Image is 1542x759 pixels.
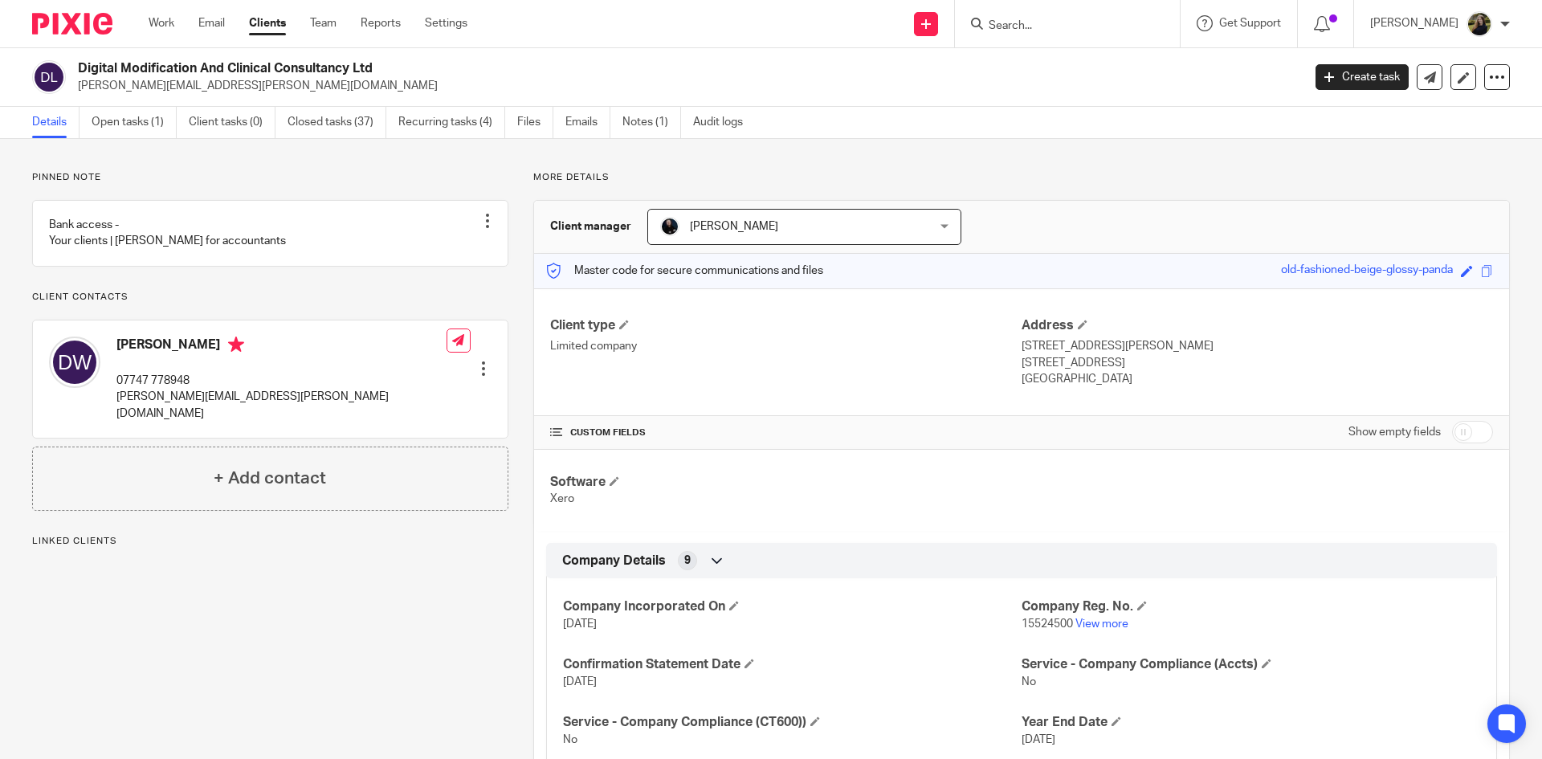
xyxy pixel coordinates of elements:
p: [PERSON_NAME] [1370,15,1458,31]
img: svg%3E [49,337,100,388]
a: Reports [361,15,401,31]
a: View more [1075,618,1128,630]
p: Limited company [550,338,1022,354]
img: Headshots%20accounting4everything_Poppy%20Jakes%20Photography-2203.jpg [660,217,679,236]
span: No [563,734,577,745]
p: [PERSON_NAME][EMAIL_ADDRESS][PERSON_NAME][DOMAIN_NAME] [116,389,447,422]
a: Open tasks (1) [92,107,177,138]
img: svg%3E [32,60,66,94]
div: old-fashioned-beige-glossy-panda [1281,262,1453,280]
a: Notes (1) [622,107,681,138]
span: Xero [550,493,574,504]
img: Pixie [32,13,112,35]
h4: + Add contact [214,466,326,491]
p: Linked clients [32,535,508,548]
a: Create task [1316,64,1409,90]
input: Search [987,19,1132,34]
a: Work [149,15,174,31]
a: Details [32,107,80,138]
h4: Software [550,474,1022,491]
span: [DATE] [563,676,597,688]
a: Settings [425,15,467,31]
a: Clients [249,15,286,31]
p: [PERSON_NAME][EMAIL_ADDRESS][PERSON_NAME][DOMAIN_NAME] [78,78,1291,94]
a: Closed tasks (37) [288,107,386,138]
h4: Company Reg. No. [1022,598,1480,615]
p: Pinned note [32,171,508,184]
a: Client tasks (0) [189,107,275,138]
a: Emails [565,107,610,138]
h4: Address [1022,317,1493,334]
label: Show empty fields [1348,424,1441,440]
a: Email [198,15,225,31]
p: [STREET_ADDRESS][PERSON_NAME] [1022,338,1493,354]
span: 9 [684,553,691,569]
h4: Client type [550,317,1022,334]
h4: Service - Company Compliance (Accts) [1022,656,1480,673]
span: Company Details [562,553,666,569]
span: No [1022,676,1036,688]
img: ACCOUNTING4EVERYTHING-13.jpg [1467,11,1492,37]
p: Master code for secure communications and files [546,263,823,279]
a: Recurring tasks (4) [398,107,505,138]
a: Audit logs [693,107,755,138]
h2: Digital Modification And Clinical Consultancy Ltd [78,60,1049,77]
a: Team [310,15,337,31]
h4: CUSTOM FIELDS [550,426,1022,439]
h4: Year End Date [1022,714,1480,731]
h4: Service - Company Compliance (CT600)) [563,714,1022,731]
p: More details [533,171,1510,184]
p: [GEOGRAPHIC_DATA] [1022,371,1493,387]
p: [STREET_ADDRESS] [1022,355,1493,371]
span: [DATE] [563,618,597,630]
h4: [PERSON_NAME] [116,337,447,357]
a: Files [517,107,553,138]
span: [DATE] [1022,734,1055,745]
p: 07747 778948 [116,373,447,389]
h4: Company Incorporated On [563,598,1022,615]
p: Client contacts [32,291,508,304]
span: [PERSON_NAME] [690,221,778,232]
h4: Confirmation Statement Date [563,656,1022,673]
h3: Client manager [550,218,631,235]
span: Get Support [1219,18,1281,29]
span: 15524500 [1022,618,1073,630]
i: Primary [228,337,244,353]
